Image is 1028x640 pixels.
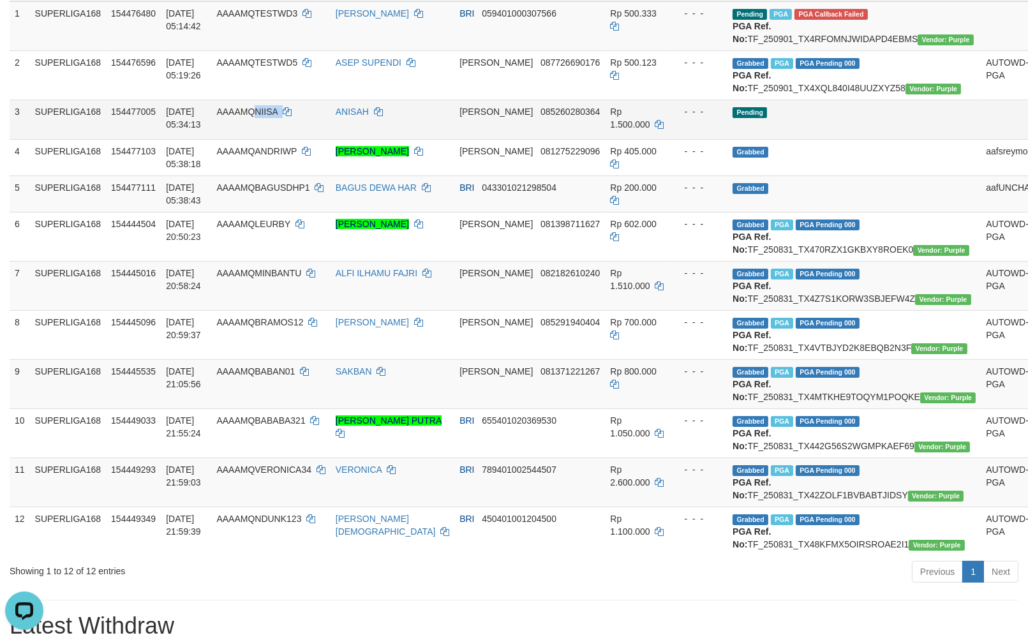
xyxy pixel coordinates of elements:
[540,268,600,278] span: Copy 082182610240 to clipboard
[459,182,474,193] span: BRI
[459,415,474,426] span: BRI
[111,8,156,19] span: 154476480
[540,317,600,327] span: Copy 085291940404 to clipboard
[610,268,650,291] span: Rp 1.510.000
[166,268,201,291] span: [DATE] 20:58:24
[10,507,30,556] td: 12
[610,146,656,156] span: Rp 405.000
[962,561,984,583] a: 1
[482,465,556,475] span: Copy 789401002544507 to clipboard
[216,268,301,278] span: AAAAMQMINBANTU
[216,8,297,19] span: AAAAMQTESTWD3
[796,416,860,427] span: PGA Pending
[216,57,297,68] span: AAAAMQTESTWD5
[482,182,556,193] span: Copy 043301021298504 to clipboard
[216,317,303,327] span: AAAAMQBRAMOS12
[733,58,768,69] span: Grabbed
[674,7,723,20] div: - - -
[610,366,656,376] span: Rp 800.000
[482,514,556,524] span: Copy 450401001204500 to clipboard
[771,465,793,476] span: Marked by aafheankoy
[459,366,533,376] span: [PERSON_NAME]
[459,8,474,19] span: BRI
[733,367,768,378] span: Grabbed
[336,366,372,376] a: SAKBAN
[610,465,650,487] span: Rp 2.600.000
[914,442,970,452] span: Vendor URL: https://trx4.1velocity.biz
[30,359,107,408] td: SUPERLIGA168
[733,269,768,279] span: Grabbed
[727,507,981,556] td: TF_250831_TX48KFMX5OIRSROAE2I1
[111,415,156,426] span: 154449033
[166,514,201,537] span: [DATE] 21:59:39
[10,359,30,408] td: 9
[111,317,156,327] span: 154445096
[111,182,156,193] span: 154477111
[771,514,793,525] span: Marked by aafheankoy
[30,1,107,51] td: SUPERLIGA168
[674,267,723,279] div: - - -
[10,310,30,359] td: 8
[10,50,30,100] td: 2
[5,5,43,43] button: Open LiveChat chat widget
[166,465,201,487] span: [DATE] 21:59:03
[30,507,107,556] td: SUPERLIGA168
[111,107,156,117] span: 154477005
[336,182,417,193] a: BAGUS DEWA HAR
[216,146,297,156] span: AAAAMQANDRIWP
[733,318,768,329] span: Grabbed
[482,415,556,426] span: Copy 655401020369530 to clipboard
[733,70,771,93] b: PGA Ref. No:
[912,561,963,583] a: Previous
[733,232,771,255] b: PGA Ref. No:
[674,105,723,118] div: - - -
[166,366,201,389] span: [DATE] 21:05:56
[336,415,442,426] a: [PERSON_NAME] PUTRA
[771,220,793,230] span: Marked by aafounsreynich
[111,465,156,475] span: 154449293
[540,366,600,376] span: Copy 081371221267 to clipboard
[733,107,767,118] span: Pending
[10,408,30,458] td: 10
[459,57,533,68] span: [PERSON_NAME]
[733,416,768,427] span: Grabbed
[30,261,107,310] td: SUPERLIGA168
[111,514,156,524] span: 154449349
[30,175,107,212] td: SUPERLIGA168
[771,58,793,69] span: Marked by aafmaleo
[610,57,656,68] span: Rp 500.123
[674,316,723,329] div: - - -
[540,107,600,117] span: Copy 085260280364 to clipboard
[733,428,771,451] b: PGA Ref. No:
[10,560,419,577] div: Showing 1 to 12 of 12 entries
[908,491,964,502] span: Vendor URL: https://trx4.1velocity.biz
[794,9,867,20] span: PGA Error
[610,415,650,438] span: Rp 1.050.000
[727,458,981,507] td: TF_250831_TX42ZOLF1BVBABTJIDSY
[166,182,201,205] span: [DATE] 05:38:43
[674,181,723,194] div: - - -
[771,367,793,378] span: Marked by aafheankoy
[166,415,201,438] span: [DATE] 21:55:24
[796,514,860,525] span: PGA Pending
[727,212,981,261] td: TF_250831_TX470RZX1GKBXY8ROEK0
[913,245,969,256] span: Vendor URL: https://trx4.1velocity.biz
[733,21,771,44] b: PGA Ref. No:
[10,139,30,175] td: 4
[796,318,860,329] span: PGA Pending
[216,415,305,426] span: AAAAMQBABABA321
[30,458,107,507] td: SUPERLIGA168
[540,57,600,68] span: Copy 087726690176 to clipboard
[540,219,600,229] span: Copy 081398711627 to clipboard
[216,107,278,117] span: AAAAMQNIISA
[727,261,981,310] td: TF_250831_TX4Z7S1KORW3SBJEFW4Z
[610,8,656,19] span: Rp 500.333
[727,310,981,359] td: TF_250831_TX4VTBJYD2K8EBQB2N3F
[918,34,973,45] span: Vendor URL: https://trx4.1velocity.biz
[733,183,768,194] span: Grabbed
[727,359,981,408] td: TF_250831_TX4MTKHE9TOQYM1POQKE
[111,146,156,156] span: 154477103
[459,219,533,229] span: [PERSON_NAME]
[727,50,981,100] td: TF_250901_TX4XQL840I48UUZXYZ58
[459,146,533,156] span: [PERSON_NAME]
